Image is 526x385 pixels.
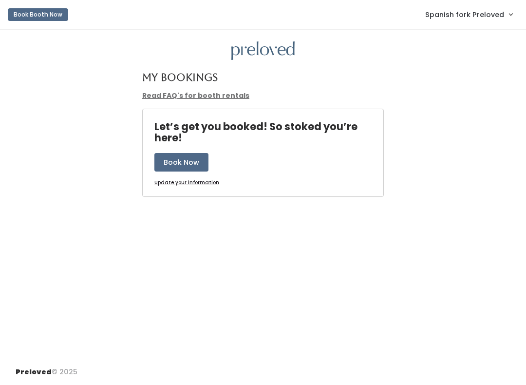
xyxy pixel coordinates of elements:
[415,4,522,25] a: Spanish fork Preloved
[16,367,52,377] span: Preloved
[154,121,383,143] h4: Let’s get you booked! So stoked you’re here!
[231,41,295,60] img: preloved logo
[142,72,218,83] h4: My Bookings
[425,9,504,20] span: Spanish fork Preloved
[154,179,219,186] u: Update your information
[8,8,68,21] button: Book Booth Now
[154,179,219,187] a: Update your information
[142,91,249,100] a: Read FAQ's for booth rentals
[16,359,77,377] div: © 2025
[154,153,208,172] button: Book Now
[8,4,68,25] a: Book Booth Now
